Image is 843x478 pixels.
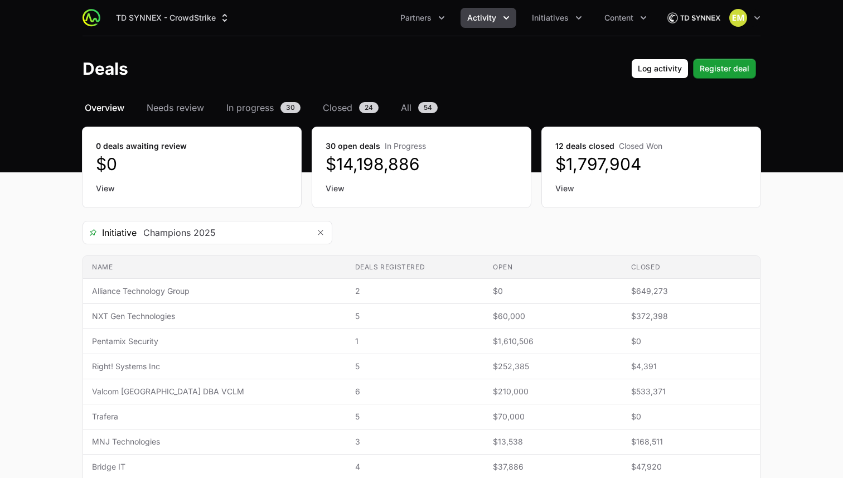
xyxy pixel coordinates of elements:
[631,286,751,297] span: $649,273
[555,141,747,152] dt: 12 deals closed
[631,386,751,397] span: $533,371
[532,12,569,23] span: Initiatives
[399,101,440,114] a: All54
[493,286,613,297] span: $0
[92,336,337,347] span: Pentamix Security
[631,461,751,472] span: $47,920
[355,286,475,297] span: 2
[525,8,589,28] div: Initiatives menu
[461,8,516,28] div: Activity menu
[631,361,751,372] span: $4,391
[323,101,352,114] span: Closed
[461,8,516,28] button: Activity
[604,12,633,23] span: Content
[355,311,475,322] span: 5
[137,221,309,244] input: Search initiatives
[467,12,496,23] span: Activity
[638,62,682,75] span: Log activity
[555,154,747,174] dd: $1,797,904
[346,256,484,279] th: Deals registered
[693,59,756,79] button: Register deal
[631,311,751,322] span: $372,398
[493,311,613,322] span: $60,000
[109,8,237,28] button: TD SYNNEX - CrowdStrike
[92,461,337,472] span: Bridge IT
[280,102,301,113] span: 30
[92,386,337,397] span: Valcom [GEOGRAPHIC_DATA] DBA VCLM
[355,411,475,422] span: 5
[385,141,426,151] span: In Progress
[631,59,756,79] div: Primary actions
[619,141,662,151] span: Closed Won
[96,183,288,194] a: View
[667,7,720,29] img: TD SYNNEX
[83,101,760,114] nav: Deals navigation
[326,154,517,174] dd: $14,198,886
[631,59,689,79] button: Log activity
[144,101,206,114] a: Needs review
[401,101,411,114] span: All
[83,256,346,279] th: Name
[400,12,432,23] span: Partners
[92,411,337,422] span: Trafera
[83,226,137,239] span: Initiative
[729,9,747,27] img: Eric Mingus
[147,101,204,114] span: Needs review
[96,154,288,174] dd: $0
[92,436,337,447] span: MNJ Technologies
[359,102,379,113] span: 24
[355,386,475,397] span: 6
[394,8,452,28] button: Partners
[355,361,475,372] span: 5
[493,436,613,447] span: $13,538
[355,336,475,347] span: 1
[493,411,613,422] span: $70,000
[493,386,613,397] span: $210,000
[96,141,288,152] dt: 0 deals awaiting review
[525,8,589,28] button: Initiatives
[83,59,128,79] h1: Deals
[631,411,751,422] span: $0
[555,183,747,194] a: View
[309,221,332,244] button: Remove
[394,8,452,28] div: Partners menu
[484,256,622,279] th: Open
[493,336,613,347] span: $1,610,506
[83,101,127,114] a: Overview
[493,361,613,372] span: $252,385
[700,62,749,75] span: Register deal
[493,461,613,472] span: $37,886
[92,361,337,372] span: Right! Systems Inc
[109,8,237,28] div: Supplier switch menu
[598,8,653,28] div: Content menu
[598,8,653,28] button: Content
[100,8,653,28] div: Main navigation
[631,436,751,447] span: $168,511
[355,436,475,447] span: 3
[418,102,438,113] span: 54
[92,311,337,322] span: NXT Gen Technologies
[83,9,100,27] img: ActivitySource
[92,286,337,297] span: Alliance Technology Group
[355,461,475,472] span: 4
[226,101,274,114] span: In progress
[631,336,751,347] span: $0
[321,101,381,114] a: Closed24
[224,101,303,114] a: In progress30
[326,141,517,152] dt: 30 open deals
[622,256,760,279] th: Closed
[85,101,124,114] span: Overview
[326,183,517,194] a: View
